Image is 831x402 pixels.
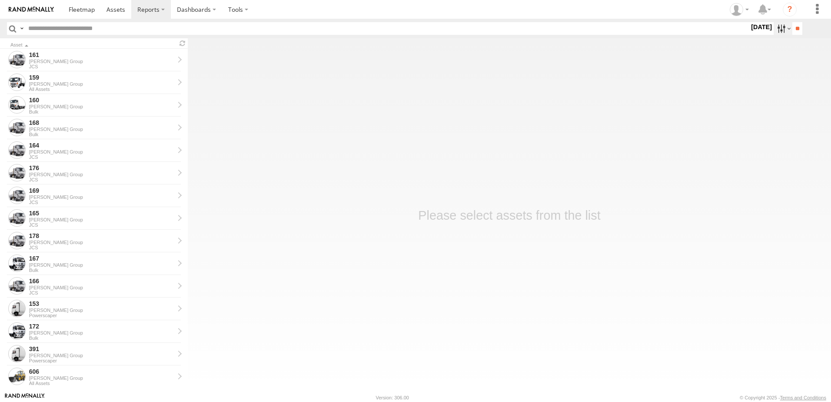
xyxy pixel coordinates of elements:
div: [PERSON_NAME] Group [29,59,174,64]
div: Powerscaper [29,313,174,318]
div: [PERSON_NAME] Group [29,353,174,358]
div: 391 - View Asset History [29,345,174,353]
div: [PERSON_NAME] Group [29,81,174,87]
div: [PERSON_NAME] Group [29,240,174,245]
div: 166 - View Asset History [29,277,174,285]
div: JCS [29,222,174,228]
div: All Assets [29,87,174,92]
div: Bulk [29,109,174,114]
span: Refresh [177,39,188,47]
a: Visit our Website [5,393,45,402]
label: Search Query [18,22,25,35]
div: 176 - View Asset History [29,164,174,172]
div: JCS [29,245,174,250]
div: [PERSON_NAME] Group [29,172,174,177]
label: [DATE] [749,22,774,32]
div: 606 - View Asset History [29,368,174,375]
div: 172 - View Asset History [29,322,174,330]
div: [PERSON_NAME] Group [29,217,174,222]
div: Bulk [29,335,174,341]
div: [PERSON_NAME] Group [29,149,174,154]
div: 159 - View Asset History [29,74,174,81]
div: [PERSON_NAME] Group [29,104,174,109]
div: [PERSON_NAME] Group [29,127,174,132]
i: ? [783,3,797,17]
div: [PERSON_NAME] Group [29,308,174,313]
div: JCS [29,177,174,182]
div: JCS [29,154,174,160]
div: [PERSON_NAME] Group [29,330,174,335]
div: © Copyright 2025 - [740,395,826,400]
div: 153 - View Asset History [29,300,174,308]
div: All Assets [29,381,174,386]
div: Click to Sort [10,43,174,47]
div: Powerscaper [29,358,174,363]
div: 161 - View Asset History [29,51,174,59]
div: Bulk [29,132,174,137]
div: JCS [29,290,174,295]
div: 164 - View Asset History [29,141,174,149]
img: rand-logo.svg [9,7,54,13]
div: 169 - View Asset History [29,187,174,194]
div: JCS [29,64,174,69]
div: [PERSON_NAME] Group [29,194,174,200]
div: [PERSON_NAME] Group [29,285,174,290]
div: Version: 306.00 [376,395,409,400]
a: Terms and Conditions [780,395,826,400]
div: Mitchell Nelson [727,3,752,16]
div: 178 - View Asset History [29,232,174,240]
div: 160 - View Asset History [29,96,174,104]
div: JCS [29,200,174,205]
label: Search Filter Options [774,22,792,35]
div: 165 - View Asset History [29,209,174,217]
div: 168 - View Asset History [29,119,174,127]
div: 167 - View Asset History [29,255,174,262]
div: Bulk [29,268,174,273]
div: [PERSON_NAME] Group [29,375,174,381]
div: [PERSON_NAME] Group [29,262,174,268]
